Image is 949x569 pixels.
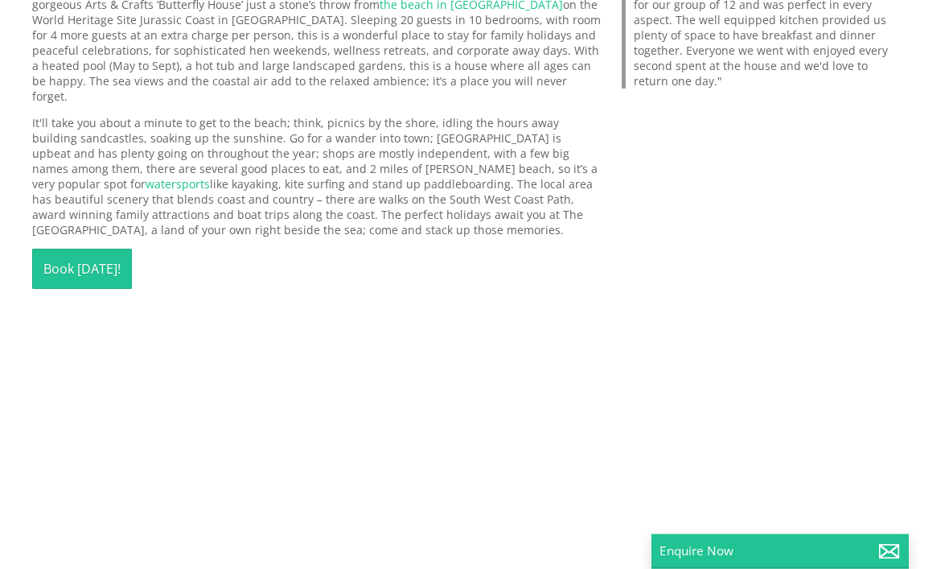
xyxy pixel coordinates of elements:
a: watersports [146,177,210,192]
p: Enquire Now [659,542,901,559]
a: Book [DATE]! [32,249,132,290]
p: It'll take you about a minute to get to the beach; think, picnics by the shore, idling the hours ... [32,116,602,238]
